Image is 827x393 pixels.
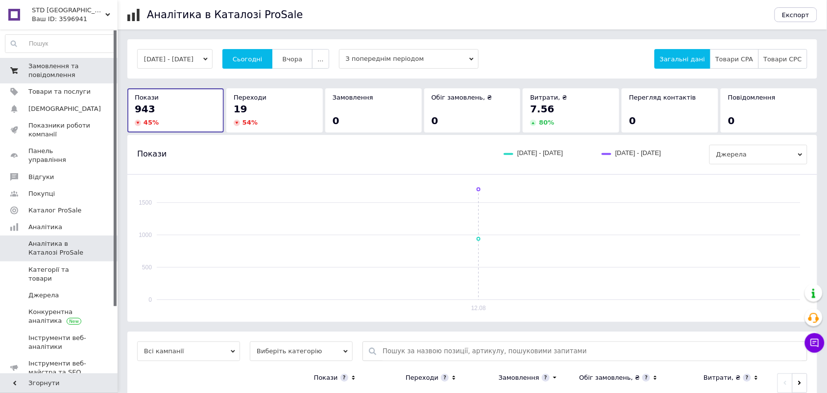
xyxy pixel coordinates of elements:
[243,119,258,126] span: 54 %
[539,119,554,126] span: 80 %
[314,373,338,382] div: Покази
[137,149,167,159] span: Покази
[333,115,340,127] span: 0
[499,373,539,382] div: Замовлення
[28,223,62,232] span: Аналітика
[432,115,438,127] span: 0
[28,334,91,351] span: Інструменти веб-аналітики
[28,206,81,215] span: Каталог ProSale
[147,9,303,21] h1: Аналітика в Каталозі ProSale
[28,308,91,325] span: Конкурентна аналітика
[579,373,640,382] div: Обіг замовлень, ₴
[148,296,152,303] text: 0
[709,145,807,164] span: Джерела
[32,6,105,15] span: STD Kiev
[135,94,159,101] span: Покази
[530,103,554,115] span: 7.56
[764,55,802,63] span: Товари CPC
[715,55,753,63] span: Товари CPA
[28,173,54,182] span: Відгуки
[32,15,118,24] div: Ваш ID: 3596941
[137,341,240,361] span: Всі кампанії
[660,55,705,63] span: Загальні дані
[655,49,710,69] button: Загальні дані
[704,373,741,382] div: Витрати, ₴
[5,35,115,52] input: Пошук
[333,94,373,101] span: Замовлення
[28,105,101,113] span: [DEMOGRAPHIC_DATA]
[530,94,567,101] span: Витрати, ₴
[282,55,302,63] span: Вчора
[758,49,807,69] button: Товари CPC
[139,232,152,238] text: 1000
[629,115,636,127] span: 0
[139,199,152,206] text: 1500
[28,62,91,79] span: Замовлення та повідомлення
[406,373,438,382] div: Переходи
[135,103,155,115] span: 943
[28,189,55,198] span: Покупці
[234,103,247,115] span: 19
[137,49,213,69] button: [DATE] - [DATE]
[142,264,152,271] text: 500
[728,94,776,101] span: Повідомлення
[28,239,91,257] span: Аналітика в Каталозі ProSale
[312,49,329,69] button: ...
[383,342,802,361] input: Пошук за назвою позиції, артикулу, пошуковими запитами
[629,94,696,101] span: Перегляд контактів
[144,119,159,126] span: 45 %
[250,341,353,361] span: Виберіть категорію
[28,291,59,300] span: Джерела
[272,49,313,69] button: Вчора
[28,265,91,283] span: Категорії та товари
[710,49,758,69] button: Товари CPA
[317,55,323,63] span: ...
[234,94,267,101] span: Переходи
[805,333,825,353] button: Чат з покупцем
[728,115,735,127] span: 0
[28,147,91,164] span: Панель управління
[339,49,479,69] span: З попереднім періодом
[28,87,91,96] span: Товари та послуги
[28,121,91,139] span: Показники роботи компанії
[432,94,492,101] span: Обіг замовлень, ₴
[222,49,273,69] button: Сьогодні
[28,359,91,377] span: Інструменти веб-майстра та SEO
[233,55,263,63] span: Сьогодні
[471,305,486,312] text: 12.08
[782,11,810,19] span: Експорт
[775,7,818,22] button: Експорт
